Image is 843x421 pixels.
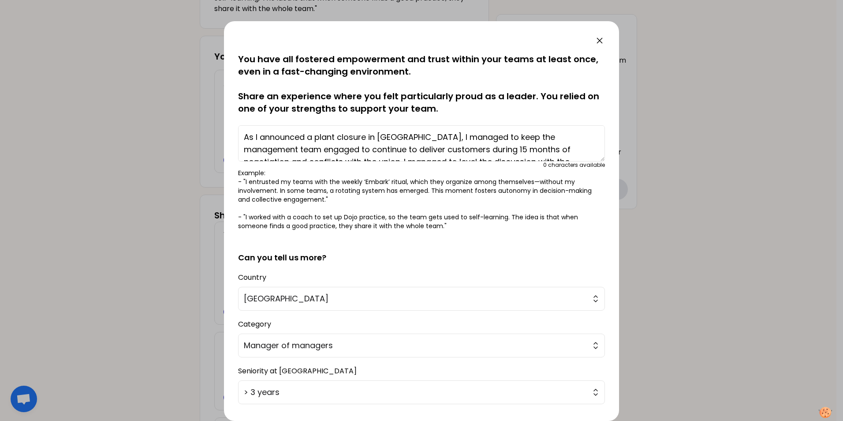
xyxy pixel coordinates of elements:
[244,293,587,305] span: [GEOGRAPHIC_DATA]
[244,386,587,398] span: > 3 years
[238,380,605,404] button: > 3 years
[238,319,271,329] label: Category
[238,237,605,264] h2: Can you tell us more?
[238,334,605,357] button: Manager of managers
[244,339,587,352] span: Manager of managers
[238,366,357,376] label: Seniority at [GEOGRAPHIC_DATA]
[543,162,605,169] div: 0 characters available
[238,287,605,311] button: [GEOGRAPHIC_DATA]
[238,169,605,230] p: Example: - "I entrusted my teams with the weekly ‘Embark’ ritual, which they organize among thems...
[238,272,266,282] label: Country
[238,53,605,115] p: You have all fostered empowerment and trust within your teams at least once, even in a fast-chang...
[238,125,605,162] textarea: As I announced a plant closure in [GEOGRAPHIC_DATA], I managed to keep the management team engage...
